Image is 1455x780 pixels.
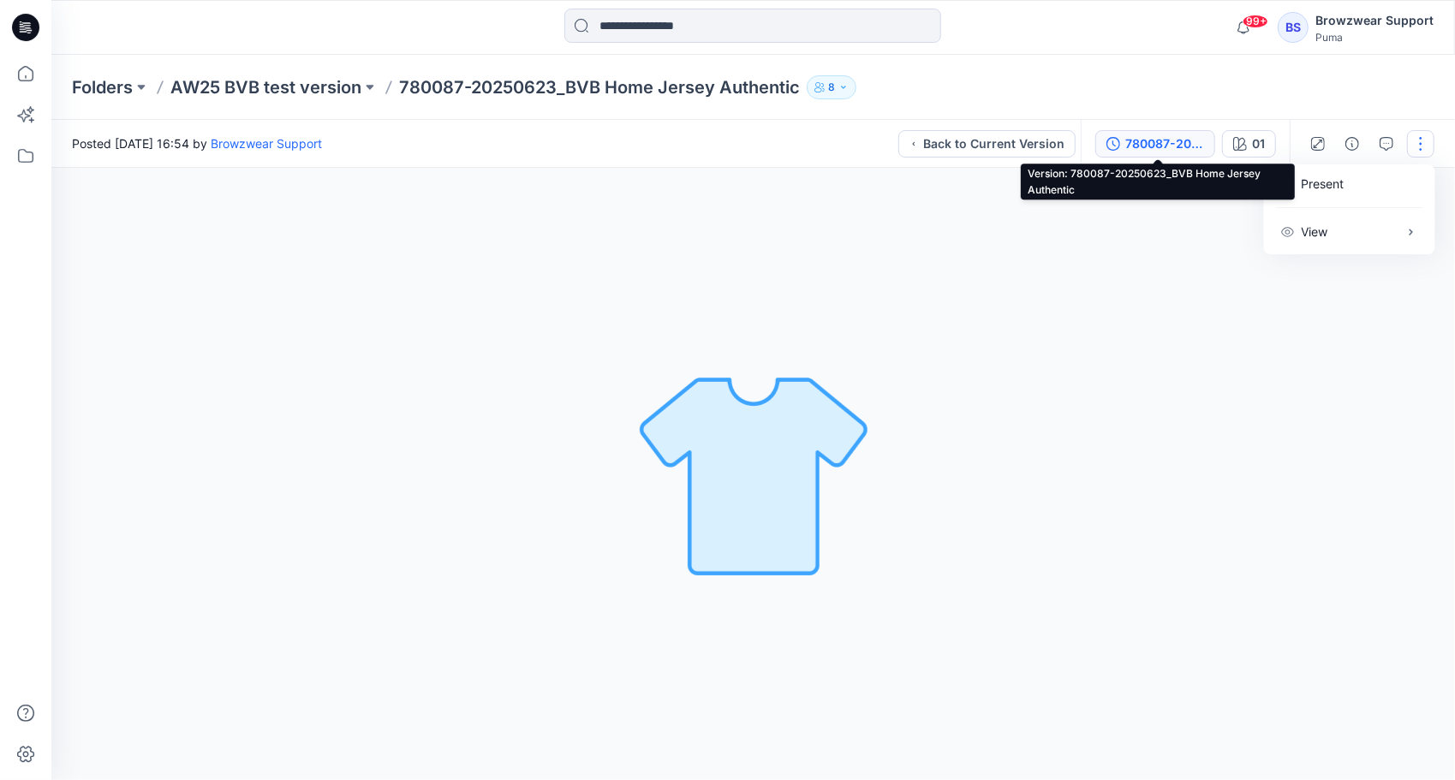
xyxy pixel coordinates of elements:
[211,136,322,151] a: Browzwear Support
[72,134,322,152] span: Posted [DATE] 16:54 by
[1278,12,1309,43] div: BS
[828,78,835,97] p: 8
[1315,10,1434,31] div: Browzwear Support
[1339,130,1366,158] button: Details
[1252,134,1265,153] div: 01
[1315,31,1434,44] div: Puma
[1302,175,1345,193] a: Present
[1095,130,1215,158] button: 780087-20250623_BVB Home Jersey Authentic
[807,75,856,99] button: 8
[898,130,1076,158] button: Back to Current Version
[1243,15,1268,28] span: 99+
[72,75,133,99] a: Folders
[1125,134,1204,153] div: 780087-20250623_BVB Home Jersey Authentic
[399,75,800,99] p: 780087-20250623_BVB Home Jersey Authentic
[634,354,874,594] img: No Outline
[170,75,361,99] a: AW25 BVB test version
[1222,130,1276,158] button: 01
[1302,223,1328,241] p: View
